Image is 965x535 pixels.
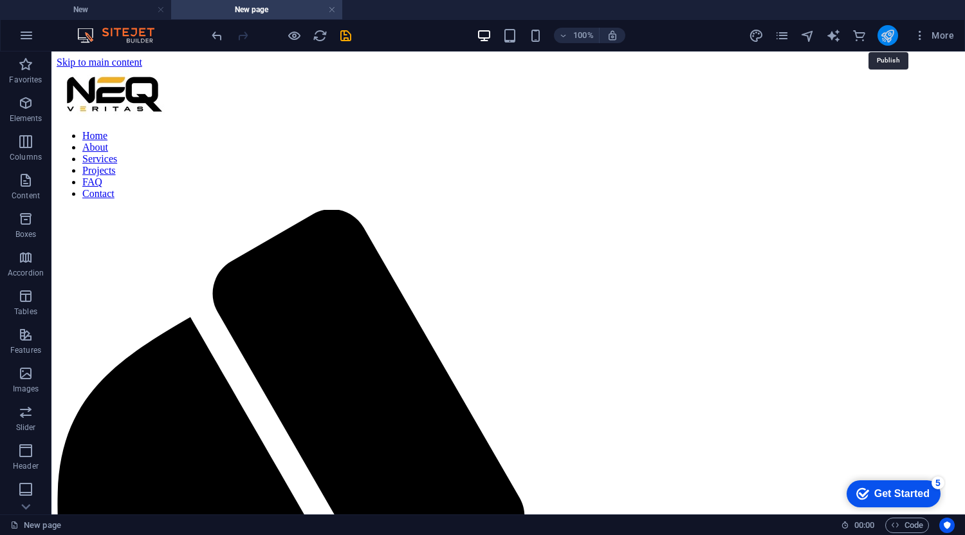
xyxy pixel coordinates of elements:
i: On resize automatically adjust zoom level to fit chosen device. [607,30,618,41]
button: pages [775,28,790,43]
p: Boxes [15,229,37,239]
a: Click to cancel selection. Double-click to open Pages [10,518,61,533]
i: Pages (Ctrl+Alt+S) [775,28,789,43]
button: text_generator [826,28,841,43]
button: More [908,25,959,46]
a: Skip to main content [5,5,91,16]
button: publish [878,25,898,46]
span: Code [891,518,923,533]
button: navigator [800,28,816,43]
div: 5 [92,3,105,15]
i: Design (Ctrl+Alt+Y) [749,28,764,43]
img: Editor Logo [74,28,170,43]
p: Features [10,345,41,355]
div: Get Started 5 items remaining, 0% complete [7,6,101,33]
p: Columns [10,152,42,162]
p: Favorites [9,75,42,85]
button: Usercentrics [939,518,955,533]
h4: New page [171,3,342,17]
i: Reload page [313,28,327,43]
span: 00 00 [854,518,874,533]
i: Save (Ctrl+S) [338,28,353,43]
button: undo [209,28,225,43]
button: Code [885,518,929,533]
i: Undo: Change pages (Ctrl+Z) [210,28,225,43]
p: Header [13,461,39,471]
p: Content [12,191,40,201]
button: reload [312,28,327,43]
h6: 100% [573,28,594,43]
button: commerce [852,28,867,43]
button: save [338,28,353,43]
button: Click here to leave preview mode and continue editing [286,28,302,43]
span: : [863,520,865,530]
p: Tables [14,306,37,317]
div: Get Started [35,14,90,26]
p: Images [13,384,39,394]
p: Slider [16,422,36,433]
h6: Session time [841,518,875,533]
button: 100% [554,28,600,43]
p: Accordion [8,268,44,278]
span: More [914,29,954,42]
p: Elements [10,113,42,124]
button: design [749,28,764,43]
